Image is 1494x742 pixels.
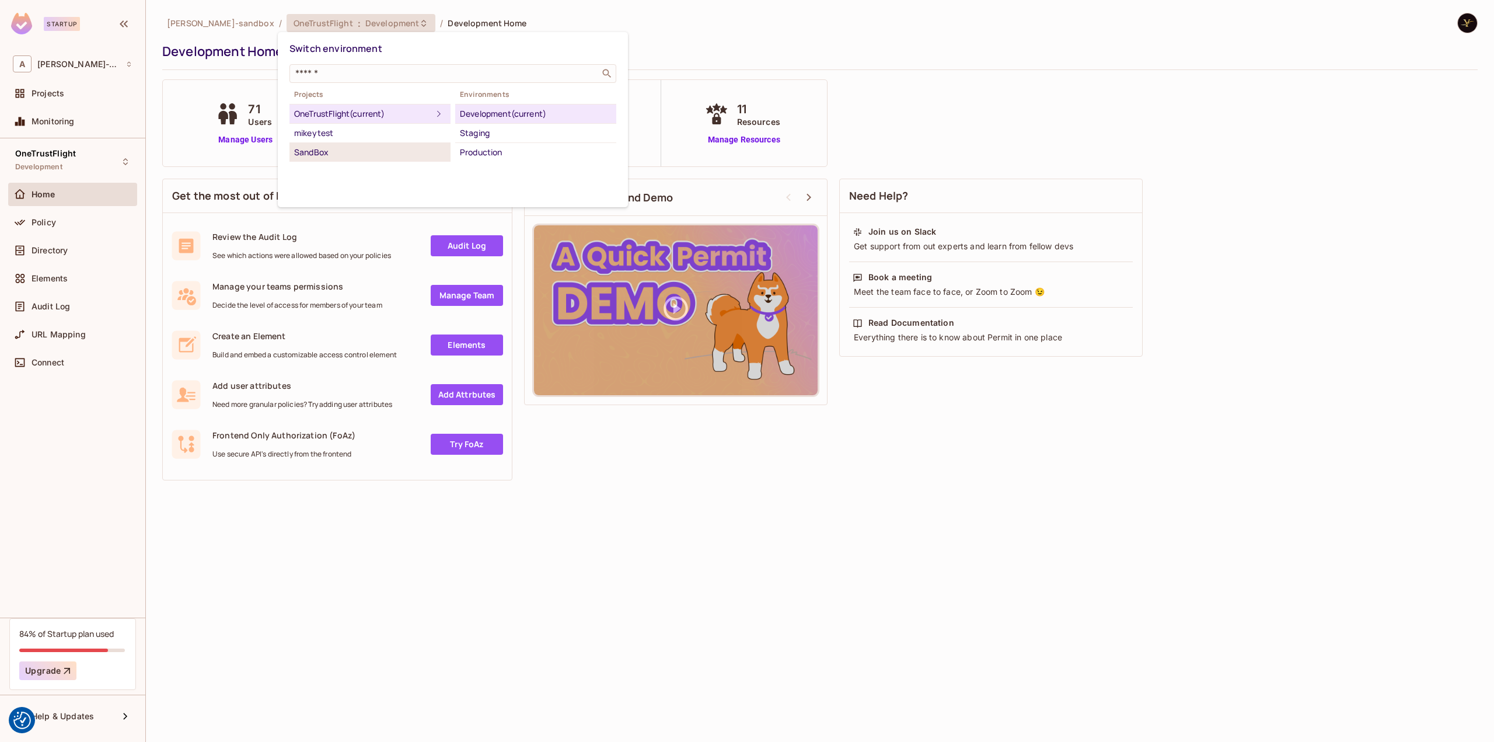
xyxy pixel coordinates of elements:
[294,126,446,140] div: mikeytest
[289,90,451,99] span: Projects
[289,42,382,55] span: Switch environment
[460,145,612,159] div: Production
[460,126,612,140] div: Staging
[294,145,446,159] div: SandBox
[294,107,432,121] div: OneTrustFlight (current)
[460,107,612,121] div: Development (current)
[13,712,31,729] img: Revisit consent button
[13,712,31,729] button: Consent Preferences
[455,90,616,99] span: Environments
